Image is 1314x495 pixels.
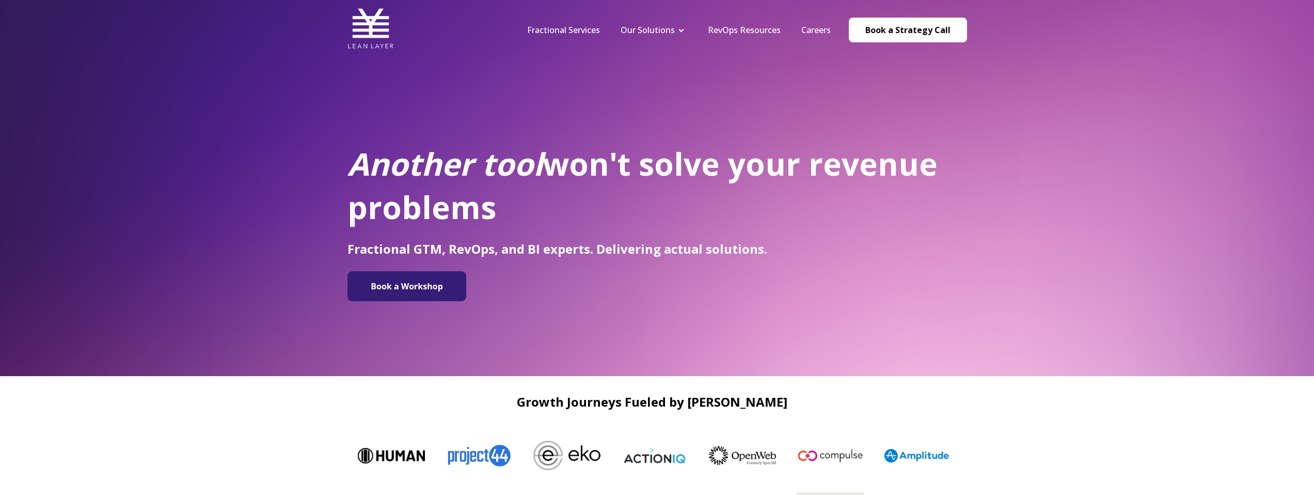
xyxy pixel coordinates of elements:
[347,143,938,228] span: won't solve your revenue problems
[347,240,767,257] span: Fractional GTM, RevOps, and BI experts. Delivering actual solutions.
[353,275,461,297] img: Book a Workshop
[347,5,394,52] img: Lean Layer Logo
[351,448,418,463] img: Human
[439,438,506,473] img: Project44
[517,24,841,36] div: Navigation Menu
[702,446,769,465] img: OpenWeb
[790,438,857,473] img: Compulse
[527,24,600,36] a: Fractional Services
[849,18,967,42] a: Book a Strategy Call
[527,441,594,470] img: Eko
[708,24,781,36] a: RevOps Resources
[801,24,831,36] a: Careers
[347,395,957,409] h2: Growth Journeys Fueled by [PERSON_NAME]
[621,24,675,36] a: Our Solutions
[878,449,945,462] img: Amplitude
[347,143,543,185] em: Another tool
[614,447,682,465] img: ActionIQ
